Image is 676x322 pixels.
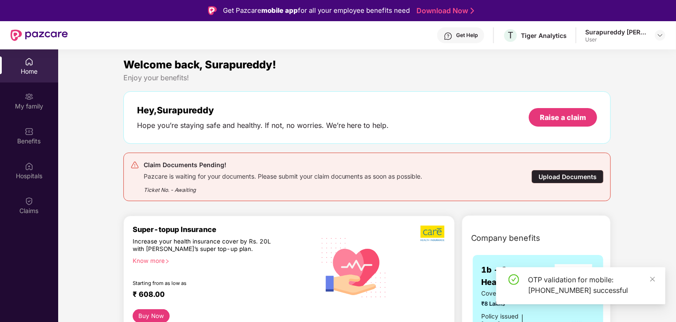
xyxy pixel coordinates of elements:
span: Welcome back, Surapureddy! [123,58,276,71]
img: svg+xml;base64,PHN2ZyBpZD0iRHJvcGRvd24tMzJ4MzIiIHhtbG5zPSJodHRwOi8vd3d3LnczLm9yZy8yMDAwL3N2ZyIgd2... [657,32,664,39]
div: Policy issued [482,312,519,321]
span: close [650,276,656,282]
div: Claim Documents Pending! [144,160,423,170]
img: b5dec4f62d2307b9de63beb79f102df3.png [420,225,446,242]
span: right [165,259,170,264]
div: Hey, Surapureddy [137,105,389,116]
div: OTP validation for mobile: [PHONE_NUMBER] successful [528,274,655,296]
img: svg+xml;base64,PHN2ZyBpZD0iSG9zcGl0YWxzIiB4bWxucz0iaHR0cDovL3d3dy53My5vcmcvMjAwMC9zdmciIHdpZHRoPS... [25,162,33,171]
img: New Pazcare Logo [11,30,68,41]
div: Super-topup Insurance [133,225,315,234]
img: Logo [208,6,217,15]
div: Tiger Analytics [521,31,567,40]
div: User [585,36,647,43]
span: ₹8 Lakhs [482,300,542,308]
img: svg+xml;base64,PHN2ZyBpZD0iQ2xhaW0iIHhtbG5zPSJodHRwOi8vd3d3LnczLm9yZy8yMDAwL3N2ZyIgd2lkdGg9IjIwIi... [25,197,33,206]
div: Get Pazcare for all your employee benefits need [223,5,410,16]
div: Pazcare is waiting for your documents. Please submit your claim documents as soon as possible. [144,170,423,180]
span: T [508,30,513,41]
a: Download Now [416,6,472,15]
img: Stroke [471,6,474,15]
div: Raise a claim [540,112,586,122]
img: svg+xml;base64,PHN2ZyB4bWxucz0iaHR0cDovL3d3dy53My5vcmcvMjAwMC9zdmciIHhtbG5zOnhsaW5rPSJodHRwOi8vd3... [315,227,394,307]
span: Company benefits [471,232,541,244]
div: Ticket No. - Awaiting [144,180,423,194]
span: Cover [482,289,542,298]
img: svg+xml;base64,PHN2ZyBpZD0iSG9tZSIgeG1sbnM9Imh0dHA6Ly93d3cudzMub3JnLzIwMDAvc3ZnIiB3aWR0aD0iMjAiIG... [25,57,33,66]
div: Hope you’re staying safe and healthy. If not, no worries. We’re here to help. [137,121,389,130]
img: svg+xml;base64,PHN2ZyBpZD0iQmVuZWZpdHMiIHhtbG5zPSJodHRwOi8vd3d3LnczLm9yZy8yMDAwL3N2ZyIgd2lkdGg9Ij... [25,127,33,136]
div: Starting from as low as [133,280,278,286]
div: Get Help [456,32,478,39]
img: svg+xml;base64,PHN2ZyBpZD0iSGVscC0zMngzMiIgeG1sbnM9Imh0dHA6Ly93d3cudzMub3JnLzIwMDAvc3ZnIiB3aWR0aD... [444,32,453,41]
div: Upload Documents [531,170,604,183]
img: svg+xml;base64,PHN2ZyB3aWR0aD0iMjAiIGhlaWdodD0iMjAiIHZpZXdCb3g9IjAgMCAyMCAyMCIgZmlsbD0ibm9uZSIgeG... [25,92,33,101]
img: insurerLogo [555,264,593,288]
div: Enjoy your benefits! [123,73,611,82]
div: Surapureddy [PERSON_NAME] [585,28,647,36]
span: 1b - Group Health Insurance [482,264,553,289]
div: ₹ 608.00 [133,290,306,300]
div: Know more [133,257,310,263]
span: check-circle [509,274,519,285]
strong: mobile app [261,6,298,15]
div: Increase your health insurance cover by Rs. 20L with [PERSON_NAME]’s super top-up plan. [133,238,277,254]
img: svg+xml;base64,PHN2ZyB4bWxucz0iaHR0cDovL3d3dy53My5vcmcvMjAwMC9zdmciIHdpZHRoPSIyNCIgaGVpZ2h0PSIyNC... [130,161,139,169]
